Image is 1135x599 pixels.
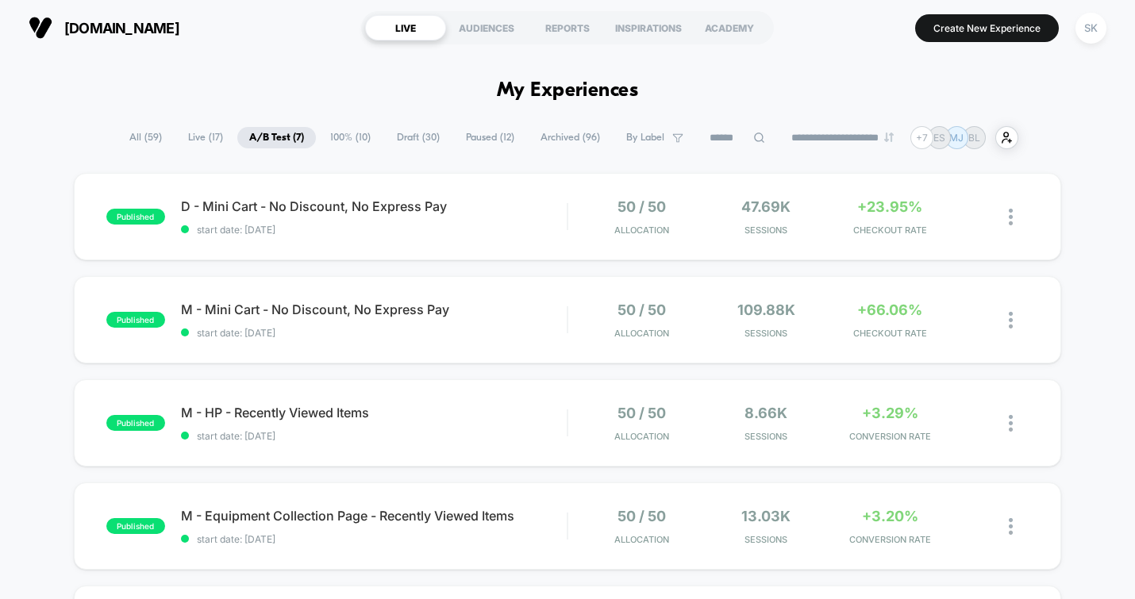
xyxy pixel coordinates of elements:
[689,15,770,40] div: ACADEMY
[64,20,179,36] span: [DOMAIN_NAME]
[181,430,567,442] span: start date: [DATE]
[862,508,918,524] span: +3.20%
[744,405,787,421] span: 8.66k
[454,127,526,148] span: Paused ( 12 )
[1009,518,1013,535] img: close
[237,127,316,148] span: A/B Test ( 7 )
[29,16,52,40] img: Visually logo
[737,301,795,318] span: 109.88k
[181,327,567,339] span: start date: [DATE]
[614,534,669,545] span: Allocation
[318,127,383,148] span: 100% ( 10 )
[446,15,527,40] div: AUDIENCES
[857,198,922,215] span: +23.95%
[1009,415,1013,432] img: close
[106,209,165,225] span: published
[365,15,446,40] div: LIVE
[968,132,980,144] p: BL
[497,79,639,102] h1: My Experiences
[181,508,567,524] span: M - Equipment Collection Page - Recently Viewed Items
[862,405,918,421] span: +3.29%
[614,431,669,442] span: Allocation
[614,225,669,236] span: Allocation
[1075,13,1106,44] div: SK
[708,225,824,236] span: Sessions
[181,405,567,420] span: M - HP - Recently Viewed Items
[181,224,567,236] span: start date: [DATE]
[832,431,948,442] span: CONVERSION RATE
[915,14,1059,42] button: Create New Experience
[176,127,235,148] span: Live ( 17 )
[106,518,165,534] span: published
[949,132,964,144] p: MJ
[832,534,948,545] span: CONVERSION RATE
[24,15,184,40] button: [DOMAIN_NAME]
[527,15,608,40] div: REPORTS
[741,508,791,524] span: 13.03k
[708,328,824,339] span: Sessions
[884,132,894,142] img: end
[832,225,948,236] span: CHECKOUT RATE
[708,534,824,545] span: Sessions
[857,301,922,318] span: +66.06%
[106,312,165,328] span: published
[117,127,174,148] span: All ( 59 )
[181,533,567,545] span: start date: [DATE]
[1009,209,1013,225] img: close
[741,198,791,215] span: 47.69k
[933,132,945,144] p: ES
[618,508,666,524] span: 50 / 50
[614,328,669,339] span: Allocation
[618,405,666,421] span: 50 / 50
[608,15,689,40] div: INSPIRATIONS
[106,415,165,431] span: published
[1009,312,1013,328] img: close
[181,198,567,214] span: D - Mini Cart - No Discount, No Express Pay
[181,301,567,317] span: M - Mini Cart - No Discount, No Express Pay
[385,127,452,148] span: Draft ( 30 )
[832,328,948,339] span: CHECKOUT RATE
[1071,12,1111,44] button: SK
[618,301,666,318] span: 50 / 50
[910,126,933,149] div: + 7
[529,127,612,148] span: Archived ( 96 )
[708,431,824,442] span: Sessions
[618,198,666,215] span: 50 / 50
[626,132,664,144] span: By Label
